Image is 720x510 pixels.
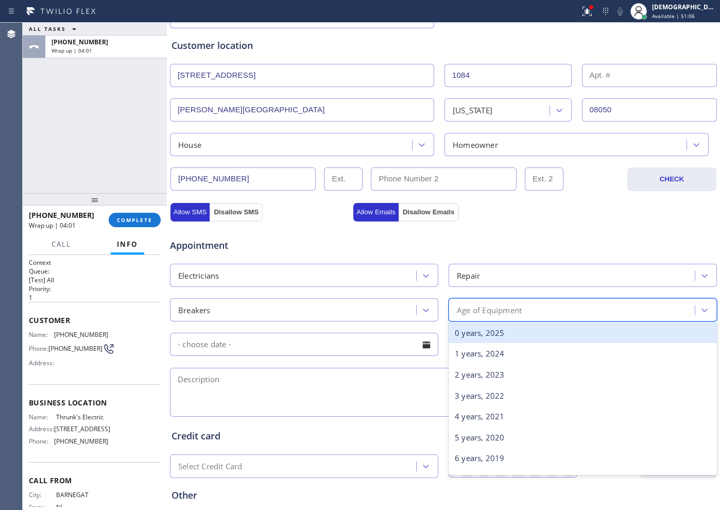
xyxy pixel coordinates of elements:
[111,234,144,254] button: Info
[29,413,56,421] span: Name:
[170,203,210,222] button: Allow SMS
[54,425,110,433] span: [STREET_ADDRESS]
[48,345,102,352] span: [PHONE_NUMBER]
[170,98,434,122] input: City
[453,104,492,116] div: [US_STATE]
[29,293,161,302] p: 1
[353,203,399,222] button: Allow Emails
[29,359,56,367] span: Address:
[449,427,717,448] div: 5 years, 2020
[54,437,108,445] span: [PHONE_NUMBER]
[324,167,363,191] input: Ext.
[525,167,563,191] input: Ext. 2
[210,203,263,222] button: Disallow SMS
[29,331,54,338] span: Name:
[29,345,48,352] span: Phone:
[109,213,161,227] button: COMPLETE
[449,343,717,364] div: 1 years, 2024
[178,269,219,281] div: Electricians
[172,429,715,443] div: Credit card
[56,491,108,499] span: BARNEGAT
[23,23,87,35] button: ALL TASKS
[178,304,211,316] div: Breakers
[29,475,161,485] span: Call From
[457,269,480,281] div: Repair
[449,469,717,490] div: 7 years, 2018
[172,488,715,502] div: Other
[449,385,717,406] div: 3 years, 2022
[449,406,717,427] div: 4 years, 2021
[652,3,717,11] div: [DEMOGRAPHIC_DATA][PERSON_NAME]
[613,4,627,19] button: Mute
[117,216,152,224] span: COMPLETE
[29,398,161,407] span: Business location
[29,267,161,276] h2: Queue:
[29,25,66,32] span: ALL TASKS
[29,276,161,284] p: [Test] All
[172,39,715,53] div: Customer location
[52,240,71,249] span: Call
[52,38,108,46] span: [PHONE_NUMBER]
[170,333,438,356] input: - choose date -
[170,167,316,191] input: Phone Number
[29,221,76,230] span: Wrap up | 04:01
[457,304,522,316] div: Age of Equipment
[29,315,161,325] span: Customer
[56,413,108,421] span: Thrunk's Electric
[178,139,201,150] div: House
[29,491,56,499] span: City:
[29,210,94,220] span: [PHONE_NUMBER]
[627,167,716,191] button: CHECK
[582,64,717,87] input: Apt. #
[449,322,717,344] div: 0 years, 2025
[52,47,92,54] span: Wrap up | 04:01
[29,258,161,267] h1: Context
[582,98,717,122] input: ZIP
[453,139,498,150] div: Homeowner
[54,331,108,338] span: [PHONE_NUMBER]
[449,364,717,385] div: 2 years, 2023
[444,64,572,87] input: Street #
[29,437,54,445] span: Phone:
[170,64,434,87] input: Address
[371,167,516,191] input: Phone Number 2
[45,234,77,254] button: Call
[170,239,351,252] span: Appointment
[29,425,54,433] span: Address:
[178,461,243,472] div: Select Credit Card
[399,203,459,222] button: Disallow Emails
[29,284,161,293] h2: Priority:
[117,240,138,249] span: Info
[449,448,717,469] div: 6 years, 2019
[652,12,695,20] span: Available | 51:06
